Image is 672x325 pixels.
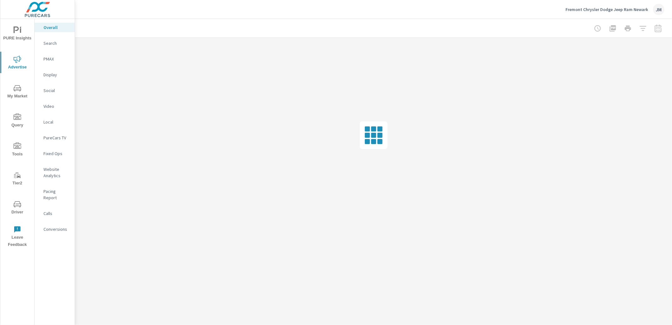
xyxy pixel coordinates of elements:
p: Fixed Ops [43,150,70,157]
div: PMAX [35,54,75,64]
div: Website Analytics [35,165,75,180]
span: Leave Feedback [2,226,32,248]
p: PureCars TV [43,135,70,141]
div: Overall [35,23,75,32]
p: Fremont Chrysler Dodge Jeep Ram Newark [566,7,648,12]
div: Search [35,38,75,48]
p: Conversions [43,226,70,232]
p: Pacing Report [43,188,70,201]
p: Video [43,103,70,109]
div: Display [35,70,75,79]
span: PURE Insights [2,26,32,42]
span: Advertise [2,55,32,71]
p: Calls [43,210,70,217]
div: Calls [35,209,75,218]
p: PMAX [43,56,70,62]
div: Pacing Report [35,187,75,202]
p: Display [43,72,70,78]
div: Fixed Ops [35,149,75,158]
span: Driver [2,200,32,216]
span: Query [2,113,32,129]
p: Website Analytics [43,166,70,179]
div: Conversions [35,224,75,234]
div: Social [35,86,75,95]
span: Tier2 [2,171,32,187]
div: nav menu [0,19,34,251]
p: Local [43,119,70,125]
p: Overall [43,24,70,31]
div: PureCars TV [35,133,75,142]
span: My Market [2,84,32,100]
div: JM [653,4,664,15]
div: Local [35,117,75,127]
p: Social [43,87,70,94]
span: Tools [2,142,32,158]
p: Search [43,40,70,46]
div: Video [35,102,75,111]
